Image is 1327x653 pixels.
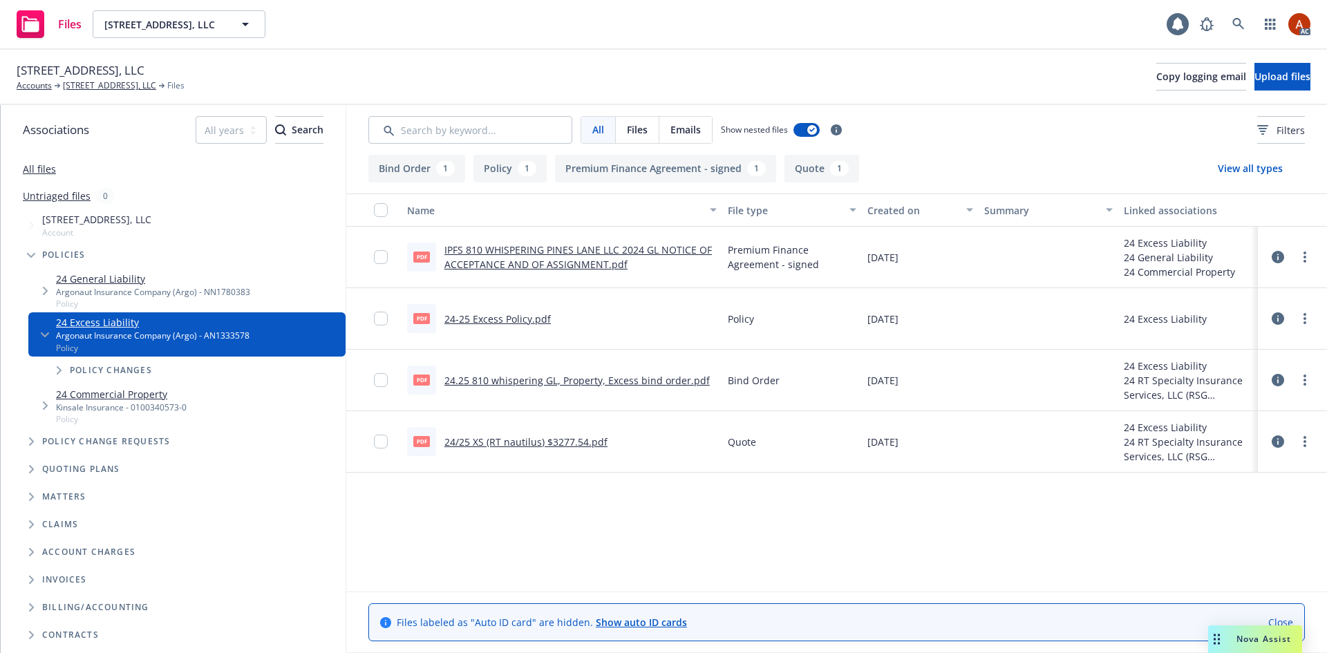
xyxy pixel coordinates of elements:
input: Toggle Row Selected [374,373,388,387]
span: Account [42,227,151,238]
span: Policy [56,298,250,310]
a: 24 Commercial Property [56,387,187,401]
span: Policy [56,413,187,425]
span: Policies [42,251,86,259]
span: Policy change requests [42,437,170,446]
button: Filters [1257,116,1305,144]
span: [DATE] [867,435,898,449]
div: Argonaut Insurance Company (Argo) - AN1333578 [56,330,250,341]
div: 24 Excess Liability [1124,420,1252,435]
div: 24 Excess Liability [1124,312,1207,326]
div: 0 [96,188,115,204]
span: [STREET_ADDRESS], LLC [104,17,224,32]
span: pdf [413,436,430,446]
div: Name [407,203,702,218]
div: Drag to move [1208,625,1225,653]
a: Show auto ID cards [596,616,687,629]
span: Account charges [42,548,135,556]
a: 24.25 810 whispering GL, Property, Excess bind order.pdf [444,374,710,387]
a: 24/25 XS (RT nautilus) $3277.54.pdf [444,435,608,448]
a: more [1297,372,1313,388]
button: Policy [473,155,547,182]
input: Search by keyword... [368,116,572,144]
div: 24 General Liability [1124,250,1235,265]
div: 24 RT Specialty Insurance Services, LLC (RSG Specialty, LLC) [1124,435,1252,464]
span: Copy logging email [1156,70,1246,83]
span: Claims [42,520,78,529]
button: Summary [979,193,1118,227]
a: Search [1225,10,1252,38]
a: 24-25 Excess Policy.pdf [444,312,551,325]
div: 1 [830,161,849,176]
div: File type [728,203,841,218]
span: Policy [56,342,250,354]
span: pdf [413,313,430,323]
span: Bind Order [728,373,780,388]
span: Associations [23,121,89,139]
span: Files labeled as "Auto ID card" are hidden. [397,615,687,630]
input: Toggle Row Selected [374,435,388,448]
button: Nova Assist [1208,625,1302,653]
span: All [592,122,604,137]
button: Quote [784,155,859,182]
button: Upload files [1254,63,1310,91]
span: pdf [413,375,430,385]
a: Files [11,5,87,44]
span: Show nested files [721,124,788,135]
span: Nova Assist [1236,633,1291,645]
input: Toggle Row Selected [374,312,388,325]
span: Contracts [42,631,99,639]
div: 24 RT Specialty Insurance Services, LLC (RSG Specialty, LLC) [1124,373,1252,402]
button: Created on [862,193,979,227]
a: Untriaged files [23,189,91,203]
span: Billing/Accounting [42,603,149,612]
a: All files [23,162,56,176]
svg: Search [275,124,286,135]
div: 24 Excess Liability [1124,359,1252,373]
span: [DATE] [867,312,898,326]
span: pdf [413,252,430,262]
a: more [1297,310,1313,327]
span: Quoting plans [42,465,120,473]
a: [STREET_ADDRESS], LLC [63,79,156,92]
span: [DATE] [867,250,898,265]
button: View all types [1196,155,1305,182]
div: Kinsale Insurance - 0100340573-0 [56,401,187,413]
div: 24 Commercial Property [1124,265,1235,279]
div: 1 [436,161,455,176]
span: [STREET_ADDRESS], LLC [42,212,151,227]
button: File type [722,193,862,227]
span: Matters [42,493,86,501]
span: Upload files [1254,70,1310,83]
a: 24 General Liability [56,272,250,286]
a: more [1297,433,1313,450]
span: Filters [1257,123,1305,138]
div: Tree Example [1,209,346,594]
span: Files [58,19,82,30]
input: Select all [374,203,388,217]
span: [STREET_ADDRESS], LLC [17,61,144,79]
div: Search [275,117,323,143]
span: Quote [728,435,756,449]
span: Policy changes [70,366,152,375]
span: Filters [1277,123,1305,138]
div: Linked associations [1124,203,1252,218]
div: Created on [867,203,958,218]
a: Switch app [1257,10,1284,38]
button: Name [402,193,722,227]
span: Invoices [42,576,87,584]
a: IPFS 810 WHISPERING PINES LANE LLC 2024 GL NOTICE OF ACCEPTANCE AND OF ASSIGNMENT.pdf [444,243,712,271]
span: Premium Finance Agreement - signed [728,243,856,272]
img: photo [1288,13,1310,35]
span: Files [627,122,648,137]
a: 24 Excess Liability [56,315,250,330]
div: Argonaut Insurance Company (Argo) - NN1780383 [56,286,250,298]
div: 1 [747,161,766,176]
button: Copy logging email [1156,63,1246,91]
div: 24 Excess Liability [1124,236,1235,250]
a: Close [1268,615,1293,630]
div: Summary [984,203,1098,218]
input: Toggle Row Selected [374,250,388,264]
a: more [1297,249,1313,265]
span: Policy [728,312,754,326]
